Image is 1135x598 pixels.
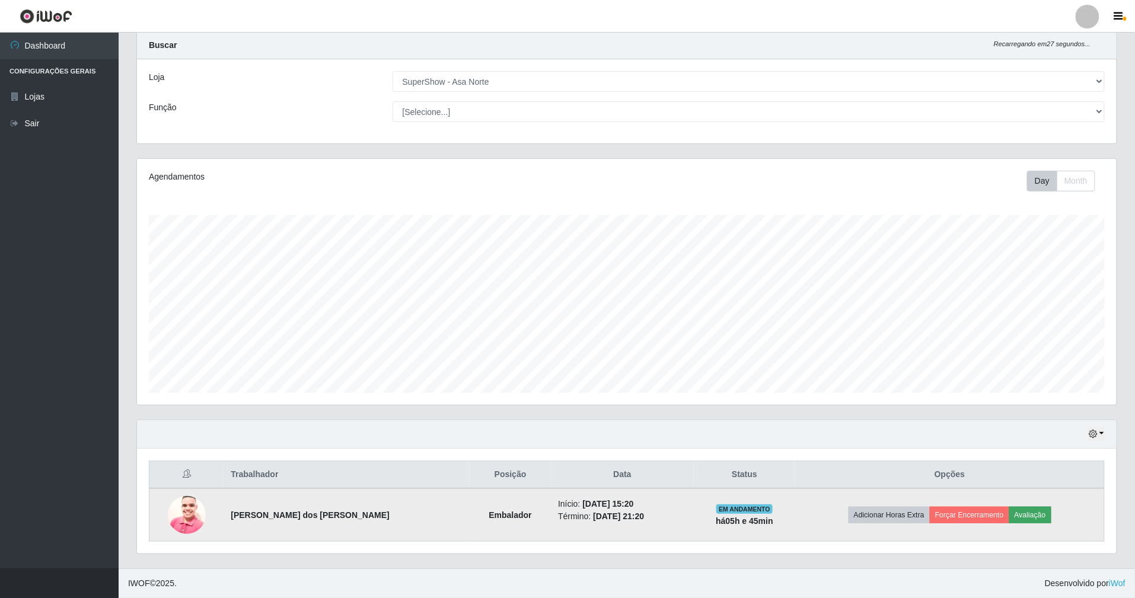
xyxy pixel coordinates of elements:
[694,461,795,489] th: Status
[558,498,687,510] li: Início:
[795,461,1104,489] th: Opções
[149,71,164,84] label: Loja
[470,461,551,489] th: Posição
[1009,507,1051,523] button: Avaliação
[930,507,1009,523] button: Forçar Encerramento
[593,511,644,521] time: [DATE] 21:20
[1027,171,1057,191] button: Day
[231,510,390,520] strong: [PERSON_NAME] dos [PERSON_NAME]
[168,490,206,541] img: 1744125761618.jpeg
[20,9,72,24] img: CoreUI Logo
[1027,171,1105,191] div: Toolbar with button groups
[1045,577,1126,590] span: Desenvolvido por
[994,40,1091,47] i: Recarregando em 27 segundos...
[1027,171,1095,191] div: First group
[224,461,470,489] th: Trabalhador
[716,516,773,526] strong: há 05 h e 45 min
[489,510,532,520] strong: Embalador
[551,461,694,489] th: Data
[849,507,930,523] button: Adicionar Horas Extra
[149,40,177,50] strong: Buscar
[1109,578,1126,588] a: iWof
[716,504,773,514] span: EM ANDAMENTO
[1057,171,1095,191] button: Month
[128,578,150,588] span: IWOF
[149,101,177,114] label: Função
[558,510,687,523] li: Término:
[149,171,537,183] div: Agendamentos
[128,577,177,590] span: © 2025 .
[583,499,634,509] time: [DATE] 15:20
